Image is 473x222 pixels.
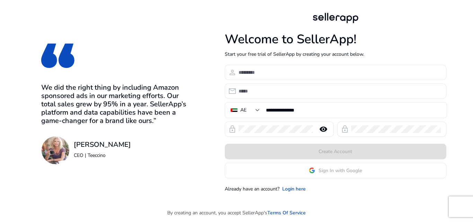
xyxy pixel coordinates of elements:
div: AE [240,106,247,114]
span: email [228,87,237,95]
p: CEO | Teeccino [74,152,131,159]
span: lock [228,125,237,133]
h3: We did the right thing by including Amazon sponsored ads in our marketing efforts. Our total sale... [41,83,189,125]
span: person [228,68,237,77]
a: Terms Of Service [267,209,306,216]
h3: [PERSON_NAME] [74,141,131,149]
h1: Welcome to SellerApp! [225,32,446,47]
mat-icon: remove_red_eye [315,125,332,133]
p: Start your free trial of SellerApp by creating your account below. [225,51,446,58]
a: Login here [282,185,306,193]
span: lock [341,125,349,133]
p: Already have an account? [225,185,279,193]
